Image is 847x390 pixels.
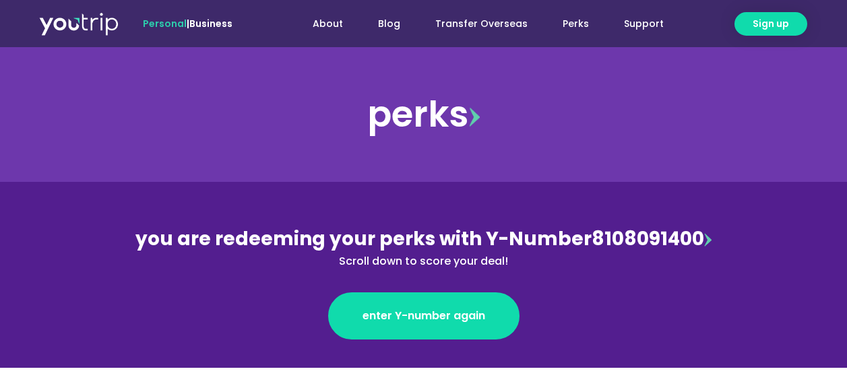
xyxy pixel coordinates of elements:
a: Business [189,17,232,30]
div: Scroll down to score your deal! [131,253,716,269]
a: Perks [545,11,606,36]
a: Transfer Overseas [418,11,545,36]
span: Sign up [753,17,789,31]
a: Sign up [734,12,807,36]
a: enter Y-number again [328,292,520,339]
div: 8108091400 [131,225,716,269]
a: About [295,11,360,36]
span: you are redeeming your perks with Y-Number [135,226,592,252]
nav: Menu [269,11,681,36]
span: enter Y-number again [363,308,485,324]
span: | [143,17,232,30]
a: Support [606,11,681,36]
span: Personal [143,17,187,30]
a: Blog [360,11,418,36]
